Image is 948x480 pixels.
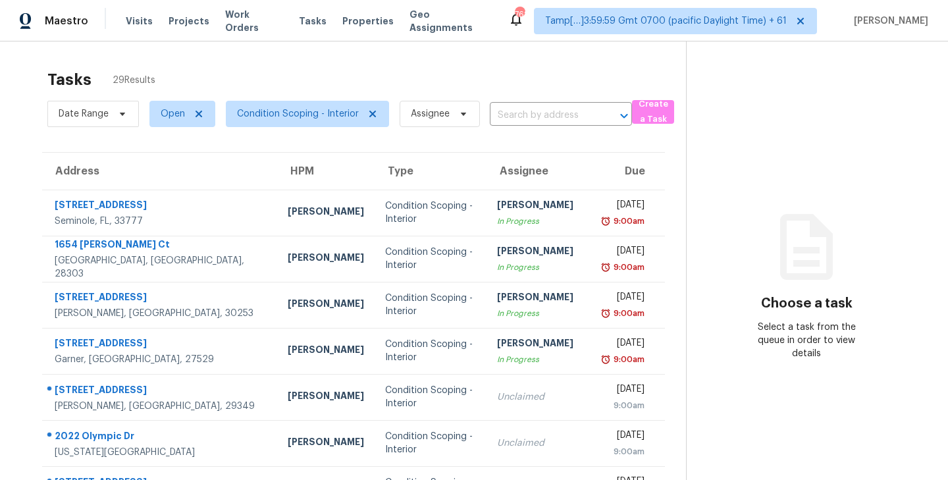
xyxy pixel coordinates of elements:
div: Condition Scoping - Interior [385,384,476,410]
div: [PERSON_NAME] [497,290,583,307]
div: Condition Scoping - Interior [385,338,476,364]
div: Condition Scoping - Interior [385,200,476,226]
div: [PERSON_NAME] [288,205,364,221]
div: 9:00am [611,353,645,366]
div: [PERSON_NAME] [497,244,583,261]
div: 9:00am [611,261,645,274]
th: HPM [277,153,375,190]
span: Projects [169,14,209,28]
span: Work Orders [225,8,283,34]
div: Seminole, FL, 33777 [55,215,267,228]
div: [PERSON_NAME], [GEOGRAPHIC_DATA], 29349 [55,400,267,413]
span: [PERSON_NAME] [849,14,928,28]
div: In Progress [497,261,583,274]
span: Date Range [59,107,109,120]
span: Assignee [411,107,450,120]
div: [STREET_ADDRESS] [55,383,267,400]
div: [PERSON_NAME] [288,435,364,452]
div: 762 [515,8,524,21]
div: [PERSON_NAME] [288,297,364,313]
div: [DATE] [604,290,645,307]
th: Type [375,153,487,190]
div: In Progress [497,353,583,366]
div: 9:00am [604,445,645,458]
span: Open [161,107,185,120]
th: Due [594,153,665,190]
input: Search by address [490,105,595,126]
span: Tamp[…]3:59:59 Gmt 0700 (pacific Daylight Time) + 61 [545,14,787,28]
div: Unclaimed [497,390,583,404]
div: Condition Scoping - Interior [385,430,476,456]
button: Open [615,107,633,125]
div: Unclaimed [497,437,583,450]
span: Properties [342,14,394,28]
div: [STREET_ADDRESS] [55,336,267,353]
div: 9:00am [611,307,645,320]
img: Overdue Alarm Icon [600,261,611,274]
button: Create a Task [632,100,674,124]
div: [DATE] [604,383,645,399]
th: Assignee [487,153,594,190]
div: [DATE] [604,429,645,445]
img: Overdue Alarm Icon [600,307,611,320]
div: [PERSON_NAME] [288,389,364,406]
span: Tasks [299,16,327,26]
div: [DATE] [604,244,645,261]
span: 29 Results [113,74,155,87]
div: [DATE] [604,336,645,353]
div: 1654 [PERSON_NAME] Ct [55,238,267,254]
div: [STREET_ADDRESS] [55,290,267,307]
div: [PERSON_NAME] [497,198,583,215]
h3: Choose a task [761,297,853,310]
span: Condition Scoping - Interior [237,107,359,120]
div: [PERSON_NAME] [288,251,364,267]
div: Condition Scoping - Interior [385,246,476,272]
span: Create a Task [639,97,668,127]
span: Maestro [45,14,88,28]
div: [STREET_ADDRESS] [55,198,267,215]
span: Geo Assignments [409,8,492,34]
div: 9:00am [611,215,645,228]
div: In Progress [497,215,583,228]
span: Visits [126,14,153,28]
div: Select a task from the queue in order to view details [747,321,867,360]
div: In Progress [497,307,583,320]
div: [US_STATE][GEOGRAPHIC_DATA] [55,446,267,459]
th: Address [42,153,277,190]
div: [DATE] [604,198,645,215]
img: Overdue Alarm Icon [600,215,611,228]
div: [PERSON_NAME], [GEOGRAPHIC_DATA], 30253 [55,307,267,320]
h2: Tasks [47,73,92,86]
div: Condition Scoping - Interior [385,292,476,318]
div: 2022 Olympic Dr [55,429,267,446]
div: [PERSON_NAME] [497,336,583,353]
div: Garner, [GEOGRAPHIC_DATA], 27529 [55,353,267,366]
div: [GEOGRAPHIC_DATA], [GEOGRAPHIC_DATA], 28303 [55,254,267,280]
img: Overdue Alarm Icon [600,353,611,366]
div: [PERSON_NAME] [288,343,364,360]
div: 9:00am [604,399,645,412]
